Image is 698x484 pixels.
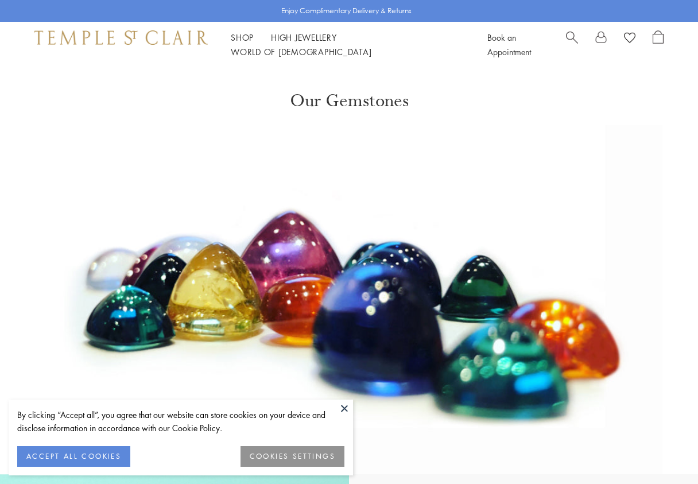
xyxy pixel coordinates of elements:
a: World of [DEMOGRAPHIC_DATA]World of [DEMOGRAPHIC_DATA] [231,46,371,57]
p: Enjoy Complimentary Delivery & Returns [281,5,412,17]
a: ShopShop [231,32,254,43]
iframe: Gorgias live chat messenger [641,430,687,473]
a: Open Shopping Bag [653,30,664,59]
button: ACCEPT ALL COOKIES [17,446,130,467]
a: Book an Appointment [487,32,531,57]
img: Temple St. Clair [34,30,208,44]
a: View Wishlist [624,30,635,48]
a: High JewelleryHigh Jewellery [271,32,337,43]
button: COOKIES SETTINGS [241,446,344,467]
a: Search [566,30,578,59]
h1: Our Gemstones [290,68,409,111]
div: By clicking “Accept all”, you agree that our website can store cookies on your device and disclos... [17,408,344,435]
nav: Main navigation [231,30,462,59]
